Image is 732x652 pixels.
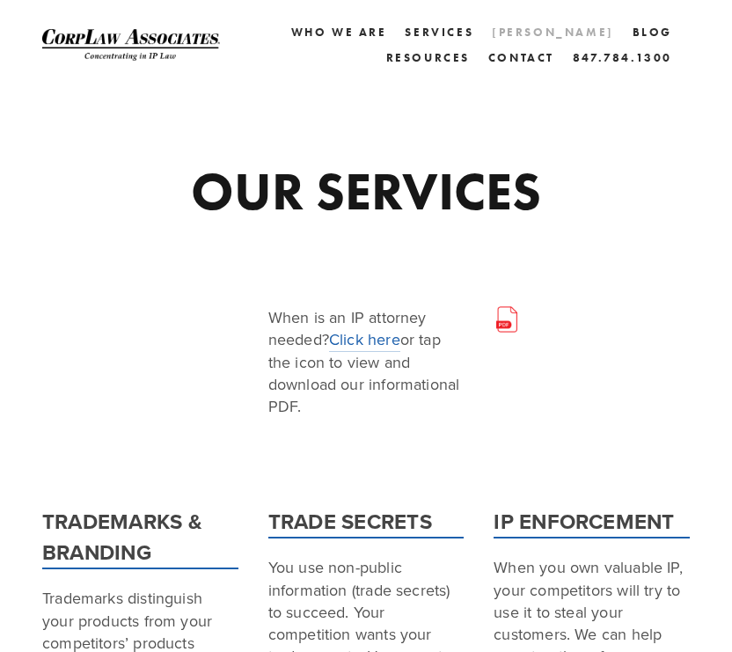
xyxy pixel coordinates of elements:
a: Resources [386,51,470,64]
h1: OUR SERVICES [99,165,633,217]
a: Services [405,19,473,45]
a: Contact [488,45,554,70]
a: 847.784.1300 [573,45,672,70]
a: Blog [633,19,672,45]
img: CorpLaw IP Law Firm [42,29,220,60]
a: Who We Are [291,19,387,45]
strong: TRADE SECRETS [268,506,432,537]
strong: TRADEMARKS & BRANDING [42,506,208,568]
p: When is an IP attorney needed? or tap the icon to view and download our informational PDF. [268,306,465,417]
img: pdf-icon.png [494,306,520,333]
strong: IP ENFORCEMENT [494,506,674,537]
a: [PERSON_NAME] [492,19,614,45]
a: Click here [329,328,400,352]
